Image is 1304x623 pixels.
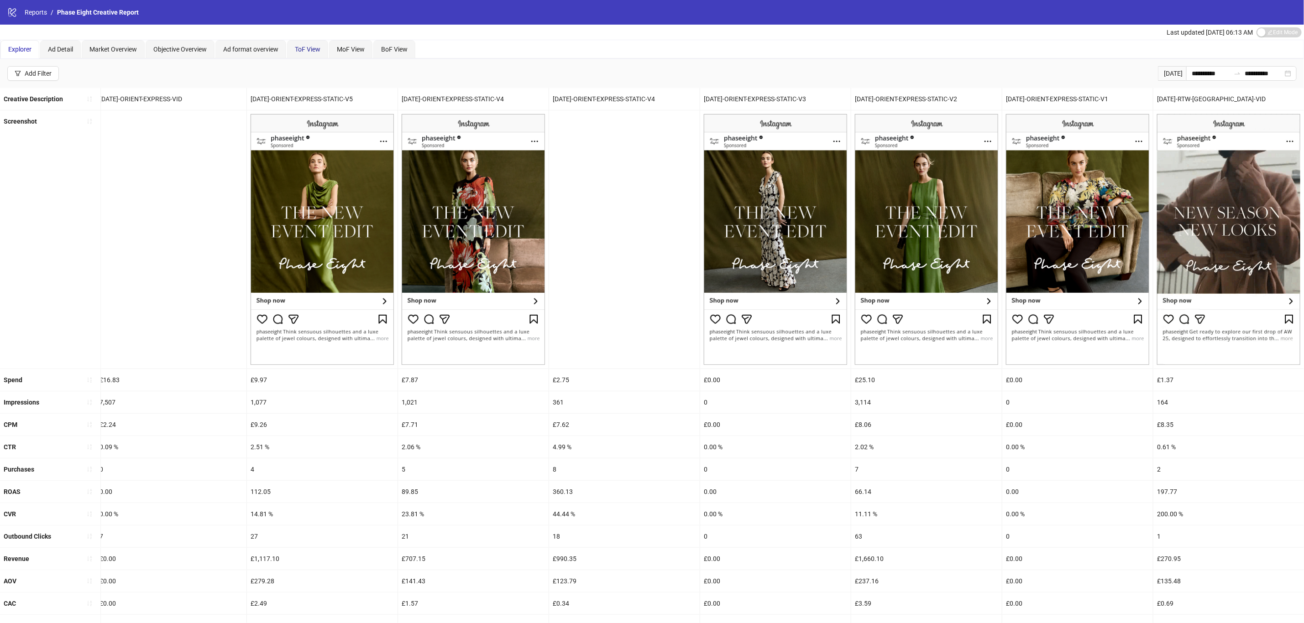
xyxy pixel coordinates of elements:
div: 0.00 % [1002,503,1153,525]
div: 0.00 % [1002,436,1153,458]
div: 0 [1002,458,1153,480]
b: Impressions [4,399,39,406]
span: sort-ascending [86,488,93,495]
span: filter [15,70,21,77]
div: £0.00 [96,548,246,570]
span: BoF View [381,46,408,53]
span: MoF View [337,46,365,53]
div: £0.00 [1002,592,1153,614]
div: £8.35 [1153,414,1304,436]
div: 63 [851,525,1002,547]
span: swap-right [1234,70,1241,77]
div: 0.00 [700,481,851,503]
span: sort-ascending [86,578,93,584]
div: £16.83 [96,369,246,391]
span: ToF View [295,46,320,53]
div: 18 [549,525,700,547]
span: Phase Eight Creative Report [57,9,139,16]
img: Screenshot 6932445915906 [251,114,394,365]
div: [DATE]-RTW-[GEOGRAPHIC_DATA]-VID [1153,88,1304,110]
b: Spend [4,376,22,384]
div: [DATE]-ORIENT-EXPRESS-STATIC-V5 [247,88,398,110]
b: Creative Description [4,95,63,103]
b: Outbound Clicks [4,533,51,540]
div: 0 [1002,391,1153,413]
div: 0.09 % [96,436,246,458]
div: 0 [700,391,851,413]
div: £279.28 [247,570,398,592]
span: sort-ascending [86,533,93,540]
div: 4.99 % [549,436,700,458]
b: Revenue [4,555,29,562]
div: [DATE]-ORIENT-EXPRESS-VID [96,88,246,110]
div: £707.15 [398,548,549,570]
div: [DATE]-ORIENT-EXPRESS-STATIC-V3 [700,88,851,110]
div: 0.00 % [700,503,851,525]
span: sort-ascending [86,556,93,562]
span: to [1234,70,1241,77]
div: 14.81 % [247,503,398,525]
b: CPM [4,421,17,428]
div: 2 [1153,458,1304,480]
div: 44.44 % [549,503,700,525]
div: 0.00 [96,481,246,503]
span: Ad format overview [223,46,278,53]
div: £2.49 [247,592,398,614]
div: 0.00 % [700,436,851,458]
div: 197.77 [1153,481,1304,503]
div: 360.13 [549,481,700,503]
div: £0.00 [1002,570,1153,592]
a: Reports [23,7,49,17]
div: 2.06 % [398,436,549,458]
b: CTR [4,443,16,451]
div: £123.79 [549,570,700,592]
div: £1.57 [398,592,549,614]
div: £2.75 [549,369,700,391]
img: Screenshot 6932445917306 [704,114,847,365]
div: 23.81 % [398,503,549,525]
b: Purchases [4,466,34,473]
span: Last updated [DATE] 06:13 AM [1167,29,1253,36]
div: 0 [700,525,851,547]
span: Market Overview [89,46,137,53]
div: 7 [96,525,246,547]
span: sort-ascending [86,444,93,450]
div: 8 [549,458,700,480]
div: 1,077 [247,391,398,413]
div: 89.85 [398,481,549,503]
span: Ad Detail [48,46,73,53]
li: / [51,7,53,17]
div: £2.24 [96,414,246,436]
div: £9.97 [247,369,398,391]
span: Explorer [8,46,31,53]
div: £0.00 [96,570,246,592]
div: 112.05 [247,481,398,503]
span: sort-ascending [86,511,93,517]
div: £1.37 [1153,369,1304,391]
div: 361 [549,391,700,413]
div: 7,507 [96,391,246,413]
div: £0.00 [700,592,851,614]
div: 164 [1153,391,1304,413]
div: [DATE]-ORIENT-EXPRESS-STATIC-V4 [398,88,549,110]
div: £270.95 [1153,548,1304,570]
span: Objective Overview [153,46,207,53]
span: sort-ascending [86,600,93,607]
div: £990.35 [549,548,700,570]
div: £237.16 [851,570,1002,592]
div: 27 [247,525,398,547]
b: CAC [4,600,16,607]
div: £7.87 [398,369,549,391]
img: Screenshot 6932445917906 [855,114,998,365]
div: £0.00 [700,548,851,570]
div: £135.48 [1153,570,1304,592]
div: £8.06 [851,414,1002,436]
b: AOV [4,577,16,585]
div: 0 [1002,525,1153,547]
div: 11.11 % [851,503,1002,525]
b: Screenshot [4,118,37,125]
div: £25.10 [851,369,1002,391]
div: £0.34 [549,592,700,614]
img: Screenshot 6932446277306 [1157,114,1300,365]
div: 4 [247,458,398,480]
